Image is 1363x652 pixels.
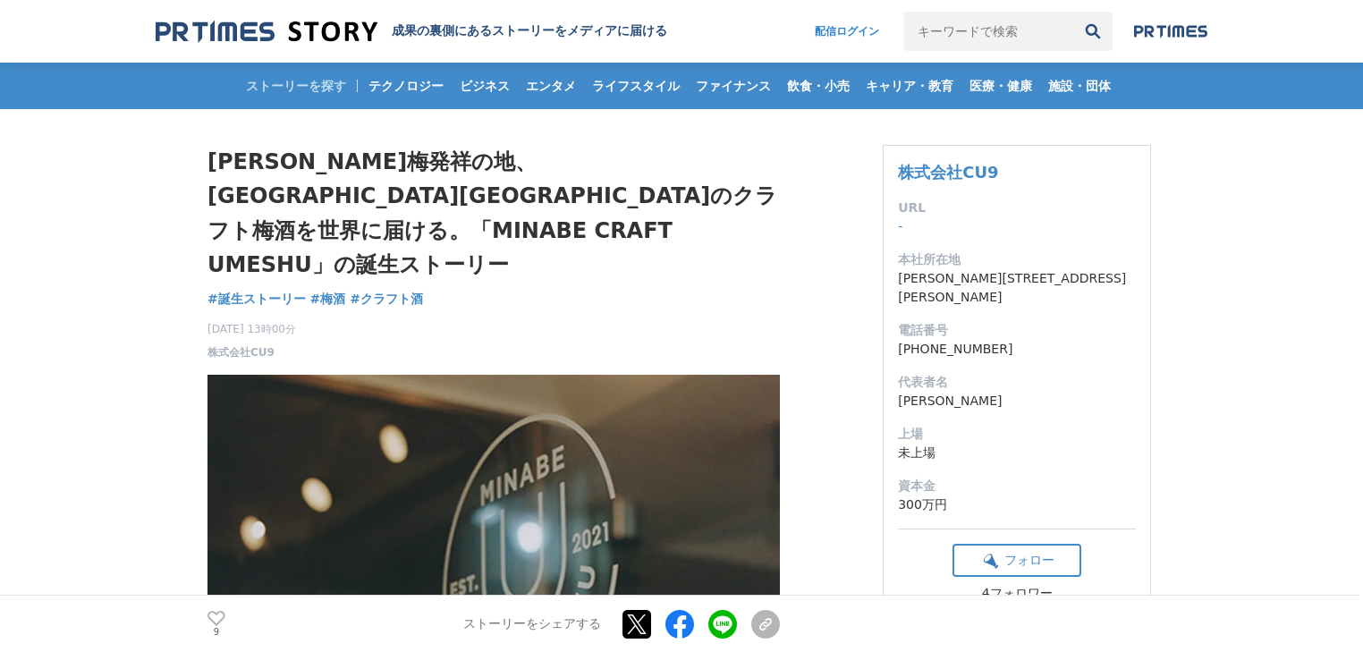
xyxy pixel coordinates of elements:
dd: [PERSON_NAME] [898,392,1136,411]
h1: [PERSON_NAME]梅発祥の地、[GEOGRAPHIC_DATA][GEOGRAPHIC_DATA]のクラフト梅酒を世界に届ける。「MINABE CRAFT UMESHU」の誕生ストーリー [207,145,780,283]
span: ファイナンス [689,78,778,94]
p: 9 [207,628,225,637]
dd: 300万円 [898,495,1136,514]
h2: 成果の裏側にあるストーリーをメディアに届ける [392,23,667,39]
span: キャリア・教育 [859,78,961,94]
span: ビジネス [453,78,517,94]
span: [DATE] 13時00分 [207,321,296,337]
span: #梅酒 [310,291,346,307]
button: フォロー [952,544,1081,577]
span: エンタメ [519,78,583,94]
span: #クラフト酒 [350,291,423,307]
a: 医療・健康 [962,63,1039,109]
dd: [PERSON_NAME][STREET_ADDRESS][PERSON_NAME] [898,269,1136,307]
dt: 上場 [898,425,1136,444]
a: 成果の裏側にあるストーリーをメディアに届ける 成果の裏側にあるストーリーをメディアに届ける [156,20,667,44]
a: キャリア・教育 [859,63,961,109]
a: ビジネス [453,63,517,109]
span: 施設・団体 [1041,78,1118,94]
span: #誕生ストーリー [207,291,306,307]
span: 飲食・小売 [780,78,857,94]
span: テクノロジー [361,78,451,94]
span: 医療・健康 [962,78,1039,94]
dt: 本社所在地 [898,250,1136,269]
a: ライフスタイル [585,63,687,109]
img: 成果の裏側にあるストーリーをメディアに届ける [156,20,377,44]
a: エンタメ [519,63,583,109]
dd: 未上場 [898,444,1136,462]
a: 飲食・小売 [780,63,857,109]
a: 株式会社CU9 [898,163,998,182]
a: ファイナンス [689,63,778,109]
a: 株式会社CU9 [207,344,275,360]
dd: - [898,217,1136,236]
dt: 電話番号 [898,321,1136,340]
dt: 代表者名 [898,373,1136,392]
a: テクノロジー [361,63,451,109]
input: キーワードで検索 [904,12,1073,51]
a: #誕生ストーリー [207,290,306,309]
div: 4フォロワー [952,586,1081,602]
button: 検索 [1073,12,1113,51]
a: #クラフト酒 [350,290,423,309]
span: ライフスタイル [585,78,687,94]
img: prtimes [1134,24,1207,38]
dt: URL [898,199,1136,217]
a: #梅酒 [310,290,346,309]
dd: [PHONE_NUMBER] [898,340,1136,359]
dt: 資本金 [898,477,1136,495]
a: 施設・団体 [1041,63,1118,109]
a: 配信ログイン [797,12,897,51]
p: ストーリーをシェアする [463,616,601,632]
